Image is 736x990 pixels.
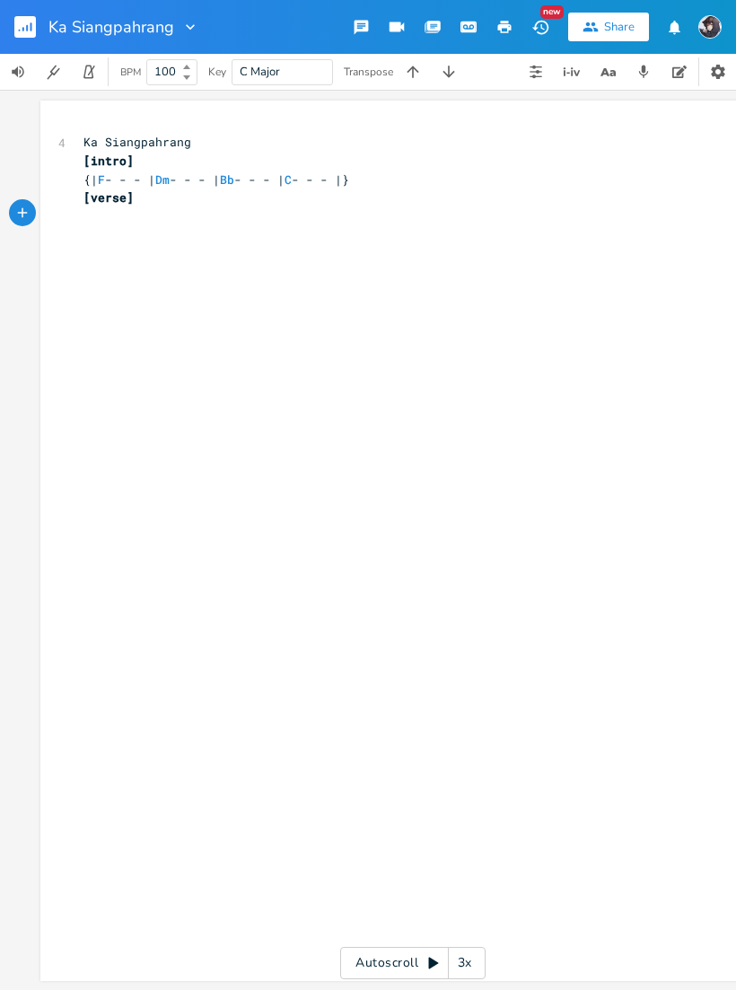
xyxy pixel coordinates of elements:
span: C [285,171,292,188]
button: Share [568,13,649,41]
button: New [522,11,558,43]
span: Dm [155,171,170,188]
div: New [540,5,564,19]
span: Ka Siangpahrang [83,134,191,150]
img: 6F Soke [698,15,722,39]
div: Share [604,19,635,35]
div: Transpose [344,66,393,77]
span: [verse] [83,189,134,206]
span: [intro] [83,153,134,169]
div: BPM [120,67,141,77]
span: Bb [220,171,234,188]
div: Key [208,66,226,77]
div: Autoscroll [340,947,486,979]
span: C Major [240,64,280,80]
span: {| - - - | - - - | - - - | - - - |} [83,171,349,188]
span: Ka Siangpahrang [48,19,174,35]
div: 3x [449,947,481,979]
span: F [98,171,105,188]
